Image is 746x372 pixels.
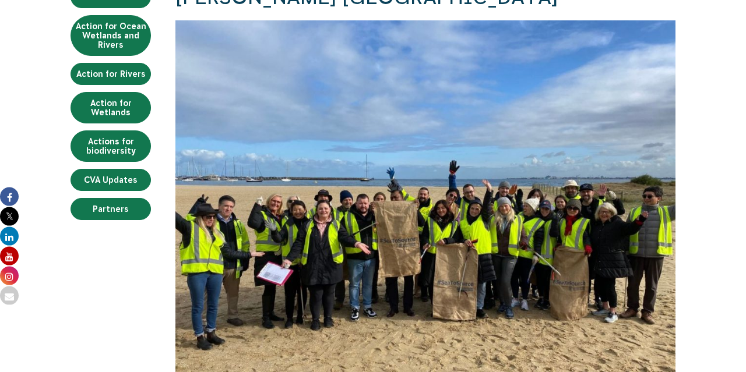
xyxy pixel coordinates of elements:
[71,169,151,191] a: CVA Updates
[71,63,151,85] a: Action for Rivers
[71,15,151,56] a: Action for Ocean Wetlands and Rivers
[71,198,151,220] a: Partners
[71,92,151,123] a: Action for Wetlands
[71,130,151,162] a: Actions for biodiversity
